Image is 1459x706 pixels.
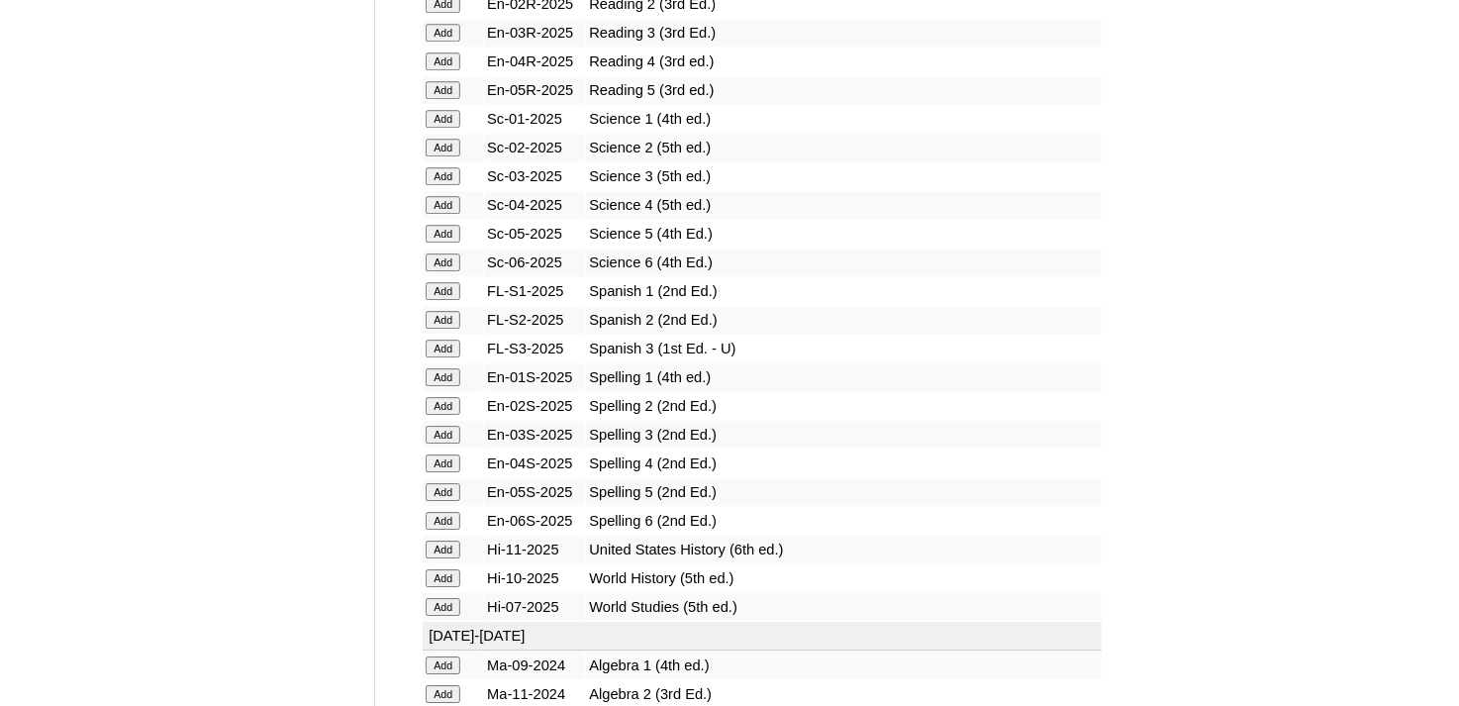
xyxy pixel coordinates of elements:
input: Add [426,454,460,472]
td: Sc-06-2025 [484,249,585,276]
input: Add [426,139,460,156]
td: Science 2 (5th ed.) [586,134,1101,161]
td: Spanish 3 (1st Ed. - U) [586,335,1101,362]
td: Science 4 (5th ed.) [586,191,1101,219]
input: Add [426,512,460,530]
input: Add [426,52,460,70]
td: Spelling 1 (4th ed.) [586,363,1101,391]
td: Spelling 3 (2nd Ed.) [586,421,1101,449]
td: En-03R-2025 [484,19,585,47]
td: United States History (6th ed.) [586,536,1101,563]
td: Science 5 (4th Ed.) [586,220,1101,248]
td: Hi-07-2025 [484,593,585,621]
input: Add [426,368,460,386]
td: En-01S-2025 [484,363,585,391]
input: Add [426,569,460,587]
td: FL-S2-2025 [484,306,585,334]
td: Spelling 5 (2nd Ed.) [586,478,1101,506]
td: Sc-02-2025 [484,134,585,161]
td: Hi-11-2025 [484,536,585,563]
td: Spelling 6 (2nd Ed.) [586,507,1101,535]
input: Add [426,656,460,674]
td: En-06S-2025 [484,507,585,535]
td: World Studies (5th ed.) [586,593,1101,621]
input: Add [426,541,460,558]
td: Hi-10-2025 [484,564,585,592]
td: Science 6 (4th Ed.) [586,249,1101,276]
td: Reading 4 (3rd ed.) [586,48,1101,75]
input: Add [426,340,460,357]
input: Add [426,483,460,501]
td: Spanish 1 (2nd Ed.) [586,277,1101,305]
td: En-04R-2025 [484,48,585,75]
input: Add [426,196,460,214]
input: Add [426,81,460,99]
td: Spelling 4 (2nd Ed.) [586,450,1101,477]
td: Science 1 (4th ed.) [586,105,1101,133]
td: Spanish 2 (2nd Ed.) [586,306,1101,334]
td: Sc-05-2025 [484,220,585,248]
td: Sc-03-2025 [484,162,585,190]
input: Add [426,311,460,329]
td: FL-S1-2025 [484,277,585,305]
input: Add [426,685,460,703]
input: Add [426,253,460,271]
input: Add [426,24,460,42]
td: En-02S-2025 [484,392,585,420]
input: Add [426,426,460,444]
input: Add [426,598,460,616]
input: Add [426,110,460,128]
input: Add [426,397,460,415]
td: En-03S-2025 [484,421,585,449]
td: Reading 3 (3rd Ed.) [586,19,1101,47]
td: World History (5th ed.) [586,564,1101,592]
td: Ma-09-2024 [484,652,585,679]
input: Add [426,167,460,185]
td: Reading 5 (3rd ed.) [586,76,1101,104]
td: En-04S-2025 [484,450,585,477]
td: Sc-04-2025 [484,191,585,219]
td: En-05S-2025 [484,478,585,506]
td: Spelling 2 (2nd Ed.) [586,392,1101,420]
td: [DATE]-[DATE] [423,622,1101,652]
input: Add [426,282,460,300]
input: Add [426,225,460,243]
td: FL-S3-2025 [484,335,585,362]
td: Science 3 (5th ed.) [586,162,1101,190]
td: En-05R-2025 [484,76,585,104]
td: Sc-01-2025 [484,105,585,133]
td: Algebra 1 (4th ed.) [586,652,1101,679]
